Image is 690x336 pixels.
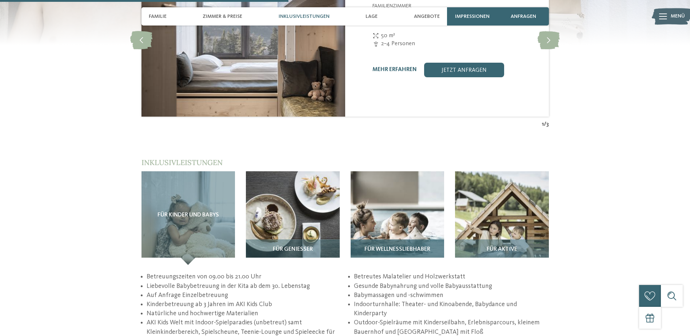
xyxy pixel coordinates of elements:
[147,300,341,309] li: Kinderbetreuung ab 3 Jahren im AKI Kids Club
[279,13,330,20] span: Inklusivleistungen
[381,40,415,48] span: 2–4 Personen
[147,309,341,318] li: Natürliche und hochwertige Materialien
[511,13,536,20] span: anfragen
[354,282,549,291] li: Gesunde Babynahrung und volle Babyausstattung
[351,171,444,265] img: AKI: Alles, was das Kinderherz begehrt
[544,120,546,128] span: /
[354,300,549,318] li: Indoorturnhalle: Theater- und Kinoabende, Babydance und Kinderparty
[546,120,549,128] span: 3
[273,246,313,253] span: Für Genießer
[147,282,341,291] li: Liebevolle Babybetreuung in der Kita ab dem 30. Lebenstag
[372,67,417,73] a: mehr erfahren
[246,171,340,265] img: AKI: Alles, was das Kinderherz begehrt
[455,171,549,265] img: AKI: Alles, was das Kinderherz begehrt
[424,63,504,77] a: jetzt anfragen
[147,291,341,300] li: Auf Anfrage Einzelbetreuung
[366,13,378,20] span: Lage
[381,32,395,40] span: 50 m²
[354,272,549,281] li: Betreutes Malatelier und Holzwerkstatt
[354,291,549,300] li: Babymassagen und -schwimmen
[455,13,490,20] span: Impressionen
[147,272,341,281] li: Betreuungszeiten von 09.00 bis 21.00 Uhr
[149,13,167,20] span: Familie
[542,120,544,128] span: 1
[364,246,430,253] span: Für Wellnessliebhaber
[372,3,411,8] span: Familienzimmer
[157,212,219,219] span: Für Kinder und Babys
[487,246,517,253] span: Für Aktive
[414,13,440,20] span: Angebote
[203,13,242,20] span: Zimmer & Preise
[141,158,223,167] span: Inklusivleistungen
